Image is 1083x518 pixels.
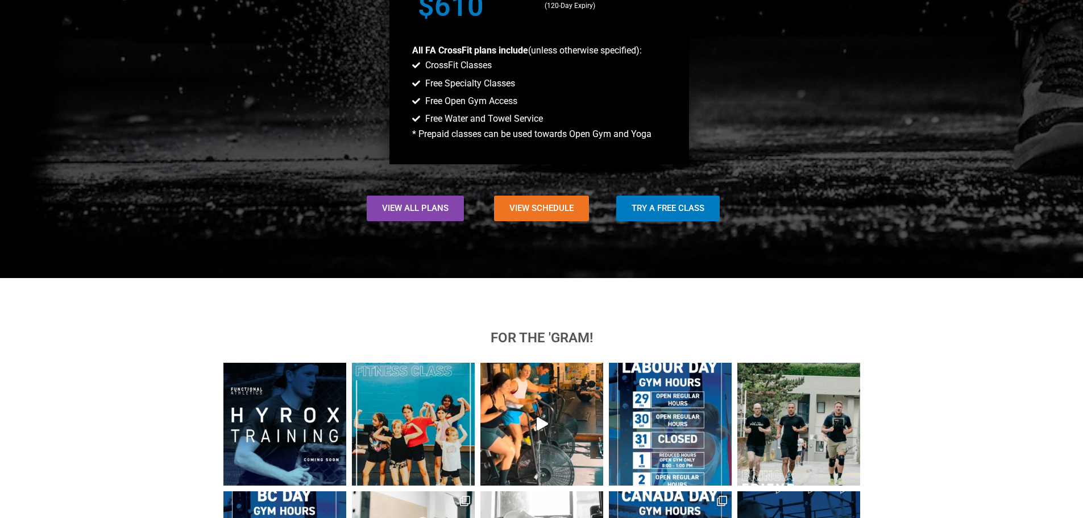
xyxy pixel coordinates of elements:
[480,363,603,486] a: Play
[494,196,589,221] a: View Schedule
[422,94,517,109] span: Free Open Gym Access
[717,496,727,506] svg: Clone
[422,76,515,91] span: Free Specialty Classes
[609,363,732,486] img: LABOUR DAY HOURS 🏋️‍♀️ Fri Aug 29 — Regular hours Sat Aug 30 — Regular hours Sun Aug 31 — Closed ...
[352,363,475,486] img: Back-to-School Boost! 🎒💥 𝗙𝗥𝗘𝗘 𝗞𝗶𝗱𝘀 𝗙𝗶𝘁𝗻𝗲𝘀𝘀 𝗖𝗹𝗮𝘀𝘀 (𝗔𝗴𝗲𝘀 𝟱–𝟵) 𝗪𝗲𝗱, 𝗦𝗲𝗽𝘁 𝟯 • 𝟯:𝟰𝟬–𝟰:𝟮𝟬 𝗣𝗠 Kick off t...
[367,196,464,221] a: View All Plans
[422,58,492,73] span: CrossFit Classes
[412,45,528,56] b: All FA CrossFit plans include
[616,196,720,221] a: Try a Free Class
[412,43,666,58] p: (unless otherwise specified):
[223,331,860,345] h5: for the 'gram!
[480,363,603,486] img: Move better with coach-led group classes and personal training built on mobility, compound streng...
[509,204,574,213] span: View Schedule
[412,127,666,142] p: * Prepaid classes can be used towards Open Gym and Yoga
[460,496,470,506] svg: Clone
[223,363,346,486] img: 🏁 Something BIG is coming to Functional Athletics. The world’s most exciting fitness race is maki...
[632,204,704,213] span: Try a Free Class
[537,417,548,430] svg: Play
[422,111,543,126] span: Free Water and Towel Service
[737,363,860,486] img: 𝘽𝙧𝙞𝙣𝙜 𝙖 𝙁𝙧𝙞𝙚𝙣𝙙—𝘽𝙪𝙞𝙡𝙙 𝙩𝙝𝙚 𝙁𝘼 𝘾𝙤𝙢𝙢𝙪𝙣𝙞𝙩𝙮 💪 Refer your 𝗳𝗶𝗿𝘀𝘁 friend and earn 𝟭 𝗙𝗥𝗘𝗘 𝗠𝗢𝗡𝗧𝗛 at FA when ...
[545,1,660,12] p: (120-Day Expiry)
[382,204,449,213] span: View All Plans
